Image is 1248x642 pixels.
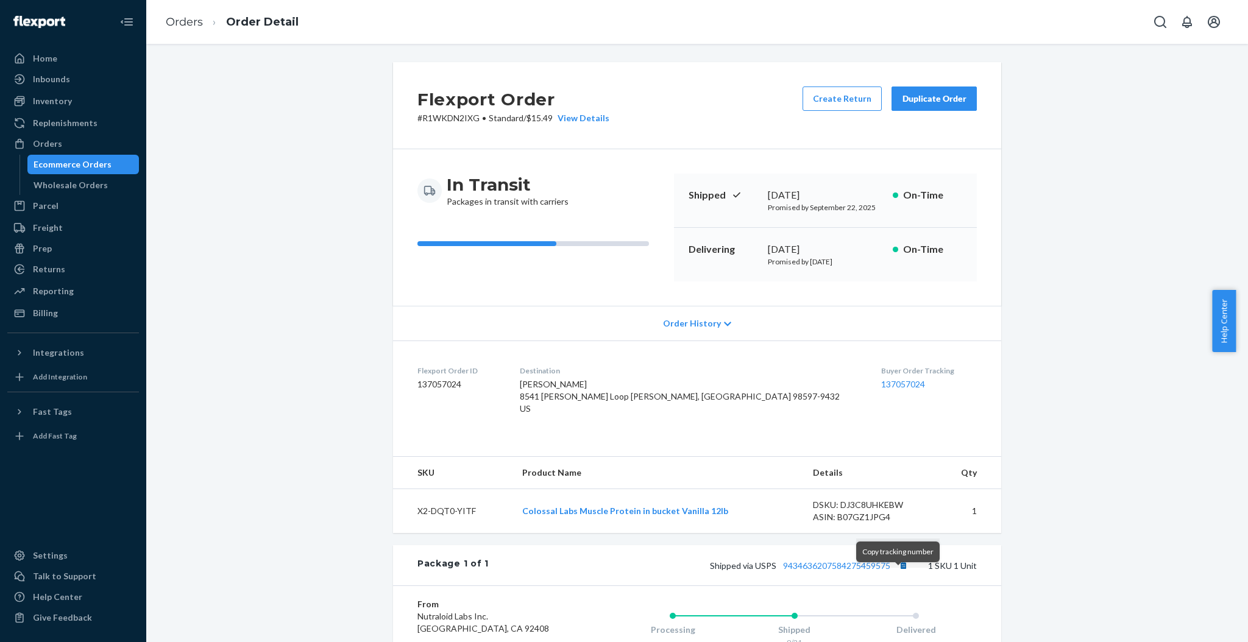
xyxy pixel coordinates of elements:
a: Orders [7,134,139,153]
p: Delivering [689,242,758,256]
p: Shipped [689,188,758,202]
div: [DATE] [768,242,883,256]
a: Returns [7,259,139,279]
button: Fast Tags [7,402,139,422]
a: Replenishments [7,113,139,133]
div: Reporting [33,285,74,297]
td: 1 [937,489,1001,534]
div: Duplicate Order [902,93,966,105]
a: Parcel [7,196,139,216]
div: Integrations [33,347,84,359]
dt: Destination [520,365,862,376]
th: SKU [393,457,512,489]
button: Create Return [803,86,882,111]
div: 1 SKU 1 Unit [489,557,977,573]
h2: Flexport Order [417,86,609,112]
div: Add Fast Tag [33,431,77,441]
button: Close Navigation [115,10,139,34]
button: Open account menu [1202,10,1226,34]
a: Wholesale Orders [27,175,140,195]
p: # R1WKDN2IXG / $15.49 [417,112,609,124]
a: Order Detail [226,15,299,29]
th: Details [803,457,937,489]
span: Order History [663,317,721,330]
div: [DATE] [768,188,883,202]
a: Settings [7,546,139,565]
dt: From [417,598,563,610]
div: Home [33,52,57,65]
div: Orders [33,138,62,150]
div: Add Integration [33,372,87,382]
div: Prep [33,242,52,255]
div: Inbounds [33,73,70,85]
button: Help Center [1212,290,1236,352]
a: Orders [166,15,203,29]
div: Replenishments [33,117,97,129]
button: Duplicate Order [892,86,977,111]
button: Open Search Box [1148,10,1172,34]
div: Returns [33,263,65,275]
div: Help Center [33,591,82,603]
div: Give Feedback [33,612,92,624]
a: Inbounds [7,69,139,89]
a: Colossal Labs Muscle Protein in bucket Vanilla 12lb [522,506,728,516]
div: Settings [33,549,68,562]
div: Package 1 of 1 [417,557,489,573]
a: Add Integration [7,367,139,387]
p: Promised by [DATE] [768,256,883,267]
div: DSKU: DJ3C8UHKEBW [813,499,927,511]
dt: Flexport Order ID [417,365,500,376]
div: Shipped [734,624,856,636]
span: [PERSON_NAME] 8541 [PERSON_NAME] Loop [PERSON_NAME], [GEOGRAPHIC_DATA] 98597-9432 US [520,379,840,414]
button: Give Feedback [7,608,139,627]
button: View Details [553,112,609,124]
a: 9434636207584275459575 [783,560,890,571]
div: Parcel [33,200,58,212]
div: Inventory [33,95,72,107]
span: Copy tracking number [862,547,934,556]
a: Inventory [7,91,139,111]
h3: In Transit [447,174,569,196]
a: Help Center [7,587,139,607]
div: Packages in transit with carriers [447,174,569,208]
div: ASIN: B07GZ1JPG4 [813,511,927,523]
a: Talk to Support [7,566,139,586]
p: On-Time [903,242,962,256]
a: Freight [7,218,139,238]
div: Processing [612,624,734,636]
button: Open notifications [1175,10,1199,34]
p: On-Time [903,188,962,202]
a: Reporting [7,281,139,301]
div: Freight [33,222,63,234]
p: Promised by September 22, 2025 [768,202,883,213]
td: X2-DQT0-YITF [393,489,512,534]
button: Integrations [7,343,139,362]
a: Ecommerce Orders [27,155,140,174]
div: Talk to Support [33,570,96,582]
a: 137057024 [881,379,925,389]
span: Shipped via USPS [710,560,911,571]
th: Qty [937,457,1001,489]
dd: 137057024 [417,378,500,390]
a: Billing [7,303,139,323]
th: Product Name [512,457,803,489]
div: Ecommerce Orders [34,158,112,171]
div: Wholesale Orders [34,179,108,191]
span: • [482,113,486,123]
dt: Buyer Order Tracking [881,365,977,376]
img: Flexport logo [13,16,65,28]
span: Standard [489,113,523,123]
span: Nutraloid Labs Inc. [GEOGRAPHIC_DATA], CA 92408 [417,611,549,633]
div: Delivered [855,624,977,636]
a: Home [7,49,139,68]
ol: breadcrumbs [156,4,308,40]
a: Prep [7,239,139,258]
div: Fast Tags [33,406,72,418]
a: Add Fast Tag [7,426,139,446]
div: Billing [33,307,58,319]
